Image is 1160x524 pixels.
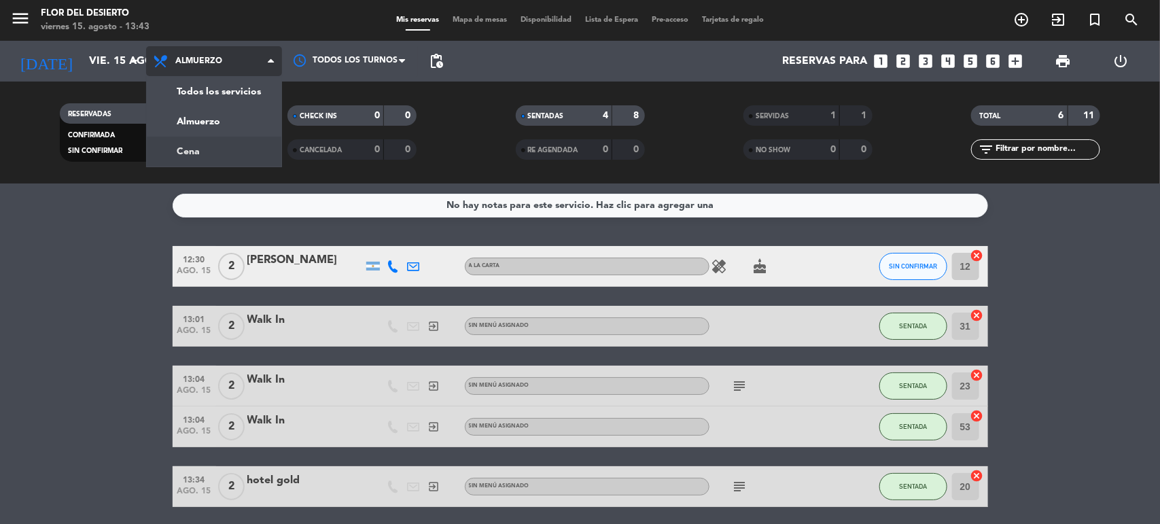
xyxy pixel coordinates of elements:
span: CONFIRMADA [68,132,115,139]
span: Mis reservas [389,16,446,24]
span: CANCELADA [300,147,342,154]
a: Cena [147,137,281,167]
button: SENTADA [879,313,947,340]
strong: 0 [374,145,380,154]
span: 13:04 [177,370,211,386]
span: Pre-acceso [645,16,695,24]
span: 2 [218,313,245,340]
i: looks_3 [917,52,935,70]
strong: 11 [1084,111,1097,120]
span: Mapa de mesas [446,16,514,24]
div: Walk In [247,311,363,329]
strong: 8 [633,111,641,120]
div: LOG OUT [1092,41,1150,82]
i: menu [10,8,31,29]
span: ago. 15 [177,386,211,402]
span: 2 [218,253,245,280]
i: add_box [1007,52,1025,70]
i: cancel [970,368,984,382]
i: looks_4 [940,52,957,70]
i: subject [732,478,748,495]
span: Sin menú asignado [469,323,529,328]
i: cancel [970,409,984,423]
span: ago. 15 [177,427,211,442]
div: Walk In [247,412,363,430]
span: Sin menú asignado [469,383,529,388]
span: pending_actions [428,53,444,69]
span: SIN CONFIRMAR [889,262,937,270]
span: ago. 15 [177,487,211,502]
i: exit_to_app [428,481,440,493]
span: 2 [218,413,245,440]
span: SENTADA [899,483,927,490]
strong: 0 [603,145,608,154]
span: SENTADAS [528,113,564,120]
i: subject [732,378,748,394]
i: looks_one [873,52,890,70]
i: exit_to_app [428,421,440,433]
i: cancel [970,249,984,262]
div: FLOR DEL DESIERTO [41,7,150,20]
span: SENTADA [899,382,927,389]
i: exit_to_app [428,380,440,392]
strong: 6 [1059,111,1064,120]
span: CHECK INS [300,113,337,120]
div: No hay notas para este servicio. Haz clic para agregar una [446,198,714,213]
div: viernes 15. agosto - 13:43 [41,20,150,34]
span: SENTADA [899,423,927,430]
i: search [1123,12,1140,28]
a: Todos los servicios [147,77,281,107]
strong: 4 [603,111,608,120]
strong: 1 [861,111,869,120]
span: Reservas para [783,55,868,68]
span: Sin menú asignado [469,423,529,429]
button: SENTADA [879,372,947,400]
strong: 0 [406,145,414,154]
span: 13:04 [177,411,211,427]
span: 13:34 [177,471,211,487]
span: RESERVADAS [68,111,111,118]
i: cancel [970,309,984,322]
i: looks_5 [962,52,980,70]
i: arrow_drop_down [126,53,143,69]
button: SENTADA [879,413,947,440]
span: Almuerzo [175,56,222,66]
button: SIN CONFIRMAR [879,253,947,280]
strong: 0 [633,145,641,154]
strong: 0 [374,111,380,120]
span: SERVIDAS [756,113,789,120]
strong: 0 [406,111,414,120]
span: RE AGENDADA [528,147,578,154]
button: SENTADA [879,473,947,500]
span: 2 [218,473,245,500]
i: cake [752,258,769,275]
strong: 0 [861,145,869,154]
i: power_settings_new [1112,53,1129,69]
span: Lista de Espera [578,16,645,24]
i: turned_in_not [1087,12,1103,28]
span: 12:30 [177,251,211,266]
i: exit_to_app [428,320,440,332]
span: ago. 15 [177,326,211,342]
span: 2 [218,372,245,400]
span: NO SHOW [756,147,790,154]
i: [DATE] [10,46,82,76]
div: [PERSON_NAME] [247,251,363,269]
span: Sin menú asignado [469,483,529,489]
strong: 1 [830,111,836,120]
span: Tarjetas de regalo [695,16,771,24]
i: looks_6 [985,52,1002,70]
span: SENTADA [899,322,927,330]
span: 13:01 [177,311,211,326]
i: exit_to_app [1050,12,1066,28]
span: TOTAL [979,113,1000,120]
i: cancel [970,469,984,483]
div: Walk In [247,371,363,389]
span: A LA CARTA [469,263,500,268]
span: print [1055,53,1071,69]
button: menu [10,8,31,33]
div: hotel gold [247,472,363,489]
span: SIN CONFIRMAR [68,147,122,154]
span: ago. 15 [177,266,211,282]
input: Filtrar por nombre... [994,142,1100,157]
